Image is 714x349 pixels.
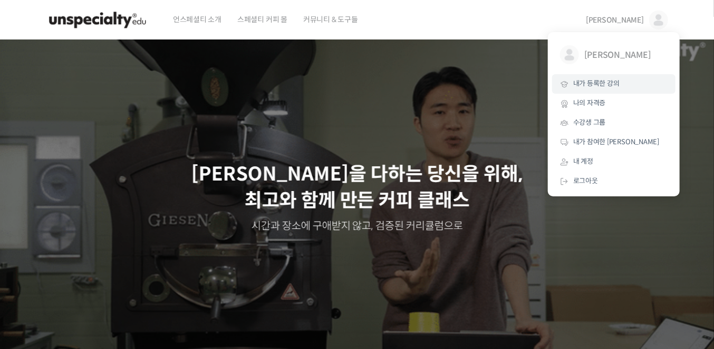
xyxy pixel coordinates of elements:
a: 내가 참여한 [PERSON_NAME] [552,133,676,152]
a: 홈 [3,262,70,288]
a: 내 계정 [552,152,676,172]
a: 수강생 그룹 [552,113,676,133]
p: [PERSON_NAME]을 다하는 당신을 위해, 최고와 함께 만든 커피 클래스 [11,161,704,214]
a: [PERSON_NAME] [552,37,676,74]
span: [PERSON_NAME] [586,15,644,25]
a: 내가 등록한 강의 [552,74,676,94]
a: 로그아웃 [552,172,676,191]
span: [PERSON_NAME] [584,45,662,65]
a: 설정 [136,262,202,288]
span: 설정 [163,277,176,286]
span: 로그아웃 [573,176,598,185]
span: 대화 [97,278,109,286]
p: 시간과 장소에 구애받지 않고, 검증된 커리큘럼으로 [11,219,704,234]
span: 내 계정 [573,157,593,166]
span: 수강생 그룹 [573,118,606,127]
a: 대화 [70,262,136,288]
span: 내가 참여한 [PERSON_NAME] [573,137,659,146]
a: 나의 자격증 [552,94,676,113]
span: 내가 등록한 강의 [573,79,620,88]
span: 나의 자격증 [573,98,606,107]
span: 홈 [33,277,40,286]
